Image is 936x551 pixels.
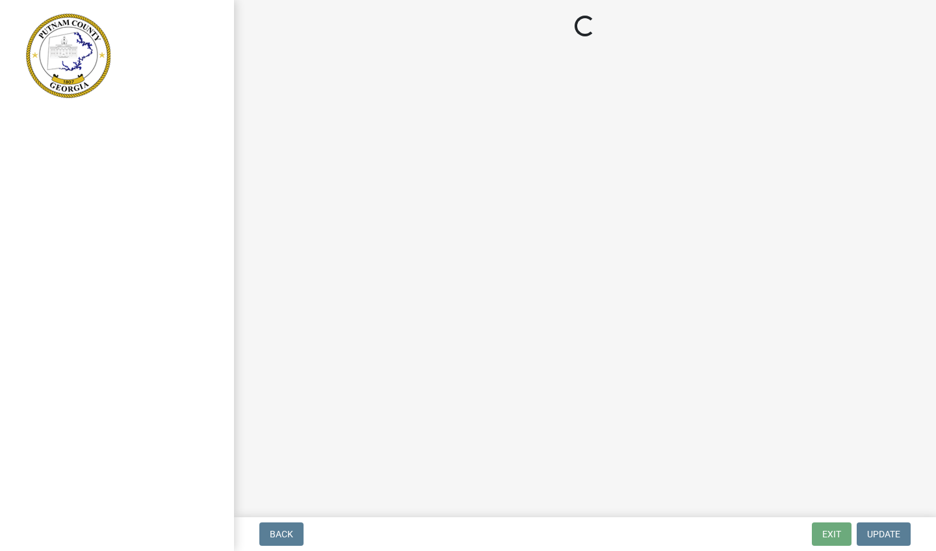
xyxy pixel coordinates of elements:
[270,529,293,539] span: Back
[812,522,851,546] button: Exit
[857,522,911,546] button: Update
[26,14,110,98] img: Putnam County, Georgia
[259,522,304,546] button: Back
[867,529,900,539] span: Update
